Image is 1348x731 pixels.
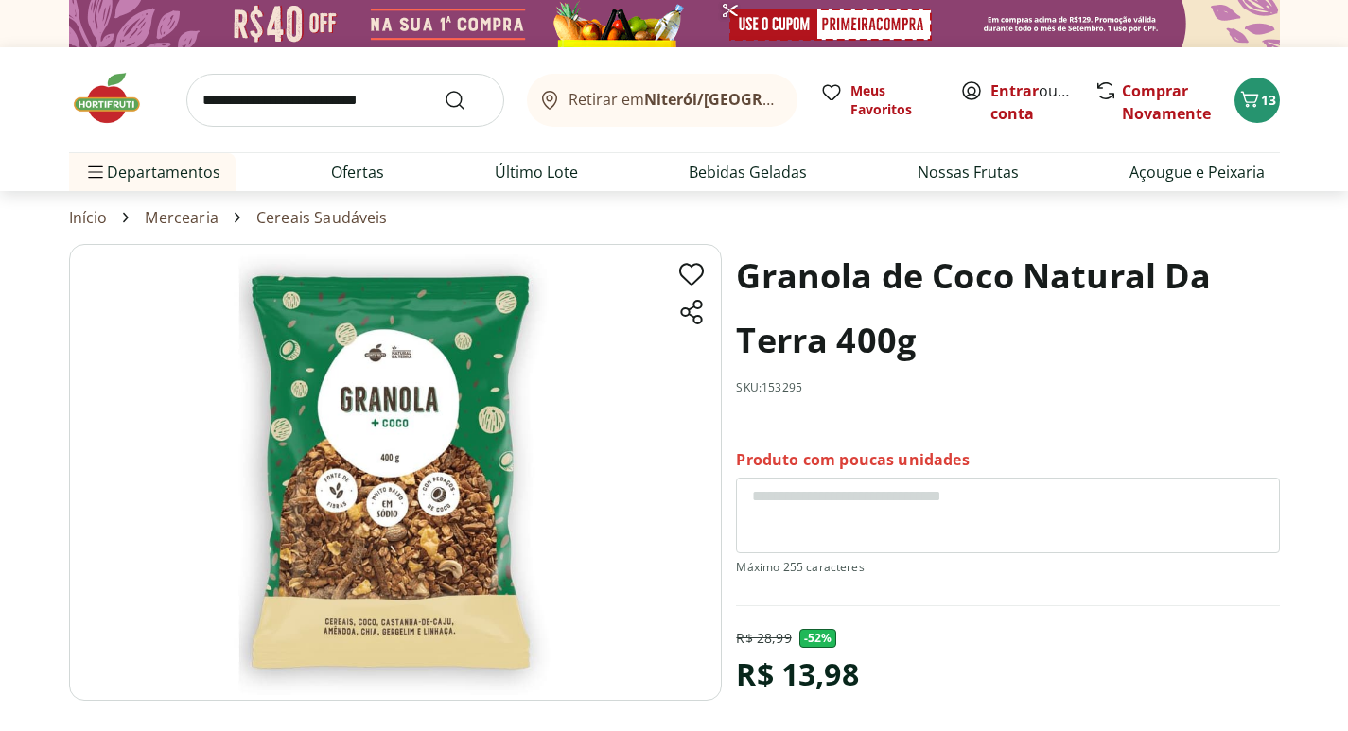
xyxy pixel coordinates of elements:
[331,161,384,183] a: Ofertas
[527,74,797,127] button: Retirar emNiterói/[GEOGRAPHIC_DATA]
[736,629,791,648] p: R$ 28,99
[799,629,837,648] span: - 52 %
[145,209,218,226] a: Mercearia
[850,81,937,119] span: Meus Favoritos
[84,149,107,195] button: Menu
[736,648,858,701] div: R$ 13,98
[1261,91,1276,109] span: 13
[918,161,1019,183] a: Nossas Frutas
[1129,161,1265,183] a: Açougue e Peixaria
[820,81,937,119] a: Meus Favoritos
[84,149,220,195] span: Departamentos
[569,91,778,108] span: Retirar em
[644,89,860,110] b: Niterói/[GEOGRAPHIC_DATA]
[186,74,504,127] input: search
[495,161,578,183] a: Último Lote
[1122,80,1211,124] a: Comprar Novamente
[736,449,969,470] p: Produto com poucas unidades
[69,209,108,226] a: Início
[990,80,1039,101] a: Entrar
[69,244,722,701] img: Granola de Coco Natural da Terra 400g
[736,244,1279,373] h1: Granola de Coco Natural Da Terra 400g
[736,380,802,395] p: SKU: 153295
[990,80,1094,124] a: Criar conta
[990,79,1075,125] span: ou
[689,161,807,183] a: Bebidas Geladas
[1234,78,1280,123] button: Carrinho
[444,89,489,112] button: Submit Search
[256,209,388,226] a: Cereais Saudáveis
[69,70,164,127] img: Hortifruti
